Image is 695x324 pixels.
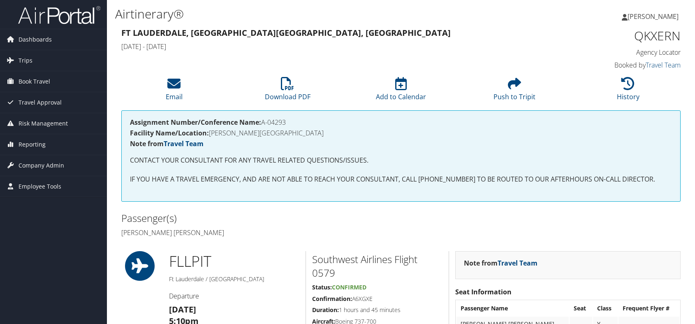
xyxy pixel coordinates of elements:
span: Travel Approval [19,92,62,113]
th: Seat [570,301,592,316]
span: [PERSON_NAME] [628,12,679,21]
h1: FLL PIT [169,251,300,272]
h2: Southwest Airlines Flight 0579 [312,252,442,280]
strong: Ft Lauderdale, [GEOGRAPHIC_DATA] [GEOGRAPHIC_DATA], [GEOGRAPHIC_DATA] [121,27,451,38]
h4: [PERSON_NAME] [PERSON_NAME] [121,228,395,237]
img: airportal-logo.png [18,5,100,25]
th: Frequent Flyer # [619,301,679,316]
span: Risk Management [19,113,68,134]
strong: Note from [464,259,537,268]
h5: 1 hours and 45 minutes [312,306,442,314]
h4: Departure [169,291,300,301]
span: Confirmed [332,283,366,291]
span: Trips [19,50,32,71]
h4: [DATE] - [DATE] [121,42,538,51]
span: Reporting [19,134,46,155]
h1: Airtinerary® [115,5,496,23]
strong: Assignment Number/Conference Name: [130,118,261,127]
h4: [PERSON_NAME][GEOGRAPHIC_DATA] [130,130,672,136]
a: Download PDF [265,82,310,101]
h4: Booked by [550,61,681,70]
strong: Note from [130,139,204,148]
span: Employee Tools [19,176,61,197]
span: Company Admin [19,155,64,176]
a: Travel Team [164,139,204,148]
a: History [617,82,639,101]
a: [PERSON_NAME] [622,4,687,29]
th: Passenger Name [456,301,569,316]
p: CONTACT YOUR CONSULTANT FOR ANY TRAVEL RELATED QUESTIONS/ISSUES. [130,155,672,166]
span: Book Travel [19,71,50,92]
a: Push to Tripit [493,82,535,101]
strong: Confirmation: [312,295,352,303]
strong: Facility Name/Location: [130,128,209,138]
strong: Seat Information [455,287,512,296]
a: Travel Team [498,259,537,268]
a: Travel Team [646,61,681,70]
strong: Status: [312,283,332,291]
span: Dashboards [19,29,52,50]
p: IF YOU HAVE A TRAVEL EMERGENCY, AND ARE NOT ABLE TO REACH YOUR CONSULTANT, CALL [PHONE_NUMBER] TO... [130,174,672,185]
th: Class [593,301,618,316]
a: Email [166,82,183,101]
strong: [DATE] [169,304,196,315]
h1: QKXERN [550,27,681,44]
h4: A-04293 [130,119,672,126]
h2: Passenger(s) [121,211,395,225]
h5: A6XGXE [312,295,442,303]
strong: Duration: [312,306,339,314]
h5: Ft Lauderdale / [GEOGRAPHIC_DATA] [169,275,300,283]
h4: Agency Locator [550,48,681,57]
a: Add to Calendar [376,82,426,101]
